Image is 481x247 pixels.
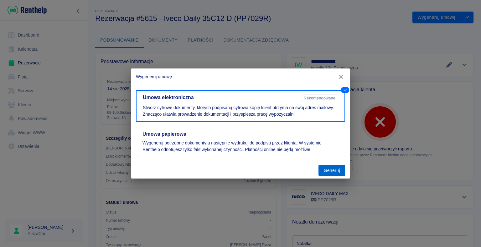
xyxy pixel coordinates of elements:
[318,165,345,176] button: Generuj
[136,127,345,157] button: Umowa papierowaWygeneruj potrzebne dokumenty a następnie wydrukuj do podpisu przez klienta. W sys...
[143,94,298,101] h5: Umowa elektroniczna
[131,68,350,85] h2: Wygeneruj umowę
[142,140,339,153] p: Wygeneruj potrzebne dokumenty a następnie wydrukuj do podpisu przez klienta. W systemie Renthelp ...
[142,131,339,137] h5: Umowa papierowa
[143,104,338,118] p: Stwórz cyfrowe dokumenty, których podpisaną cyfrową kopię klient otrzyma na swój adres mailowy. Z...
[301,96,338,100] span: Rekomendowane
[136,90,345,122] button: Umowa elektronicznaRekomendowaneStwórz cyfrowe dokumenty, których podpisaną cyfrową kopię klient ...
